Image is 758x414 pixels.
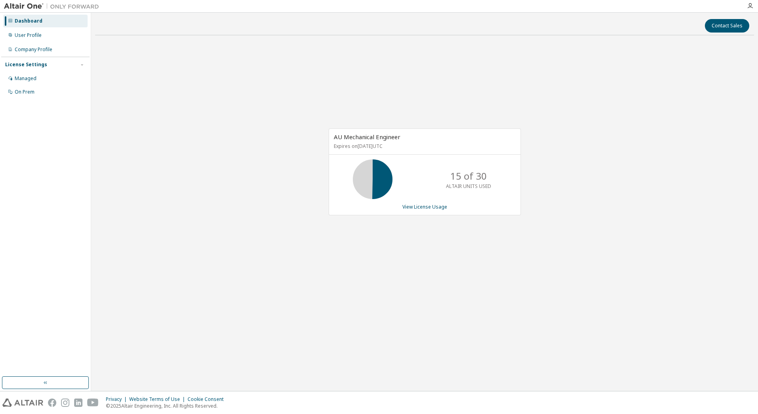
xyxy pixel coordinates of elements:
p: Expires on [DATE] UTC [334,143,514,149]
a: View License Usage [402,203,447,210]
div: Cookie Consent [188,396,228,402]
div: Website Terms of Use [129,396,188,402]
div: License Settings [5,61,47,68]
div: Privacy [106,396,129,402]
img: altair_logo.svg [2,399,43,407]
div: Dashboard [15,18,42,24]
p: ALTAIR UNITS USED [446,183,491,190]
p: © 2025 Altair Engineering, Inc. All Rights Reserved. [106,402,228,409]
button: Contact Sales [705,19,749,33]
img: instagram.svg [61,399,69,407]
div: User Profile [15,32,42,38]
img: linkedin.svg [74,399,82,407]
p: 15 of 30 [450,169,487,183]
div: Company Profile [15,46,52,53]
img: youtube.svg [87,399,99,407]
div: On Prem [15,89,34,95]
div: Managed [15,75,36,82]
span: AU Mechanical Engineer [334,133,400,141]
img: facebook.svg [48,399,56,407]
img: Altair One [4,2,103,10]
